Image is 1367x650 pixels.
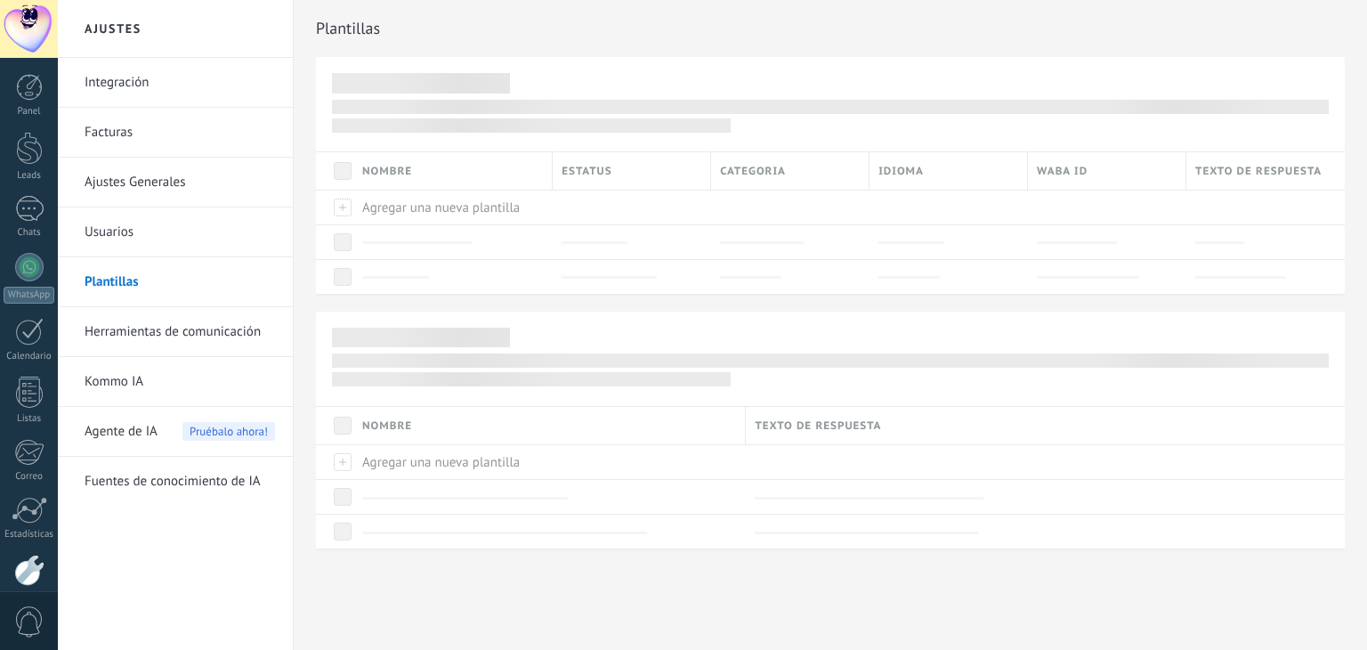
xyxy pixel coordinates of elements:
li: Plantillas [58,257,293,307]
li: Usuarios [58,207,293,257]
div: Estatus [553,152,710,190]
a: Integración [85,58,275,108]
a: Agente de IA Pruébalo ahora! [85,407,275,457]
a: Facturas [85,108,275,158]
div: WhatsApp [4,287,54,304]
div: Calendario [4,351,55,362]
a: Ajustes Generales [85,158,275,207]
li: Integración [58,58,293,108]
span: Agente de IA [85,407,158,457]
a: Fuentes de conocimiento de IA [85,457,275,507]
li: Agente de IA [58,407,293,457]
div: Categoria [711,152,869,190]
span: Pruébalo ahora! [182,422,275,441]
a: Plantillas [85,257,275,307]
li: Ajustes Generales [58,158,293,207]
div: Chats [4,227,55,239]
div: Correo [4,471,55,483]
div: Texto de respuesta [746,407,1345,444]
a: Herramientas de comunicación [85,307,275,357]
h2: Plantillas [316,11,1345,46]
div: Idioma [870,152,1027,190]
li: Facturas [58,108,293,158]
div: Nombre [353,407,745,444]
div: WABA ID [1028,152,1185,190]
div: Nombre [353,152,552,190]
a: Kommo IA [85,357,275,407]
span: Agregar una nueva plantilla [362,454,520,471]
div: Listas [4,413,55,425]
a: Usuarios [85,207,275,257]
div: Estadísticas [4,529,55,540]
div: Texto de respuesta [1186,152,1345,190]
div: Leads [4,170,55,182]
li: Kommo IA [58,357,293,407]
span: Agregar una nueva plantilla [362,199,520,216]
li: Herramientas de comunicación [58,307,293,357]
div: Panel [4,106,55,118]
li: Fuentes de conocimiento de IA [58,457,293,506]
